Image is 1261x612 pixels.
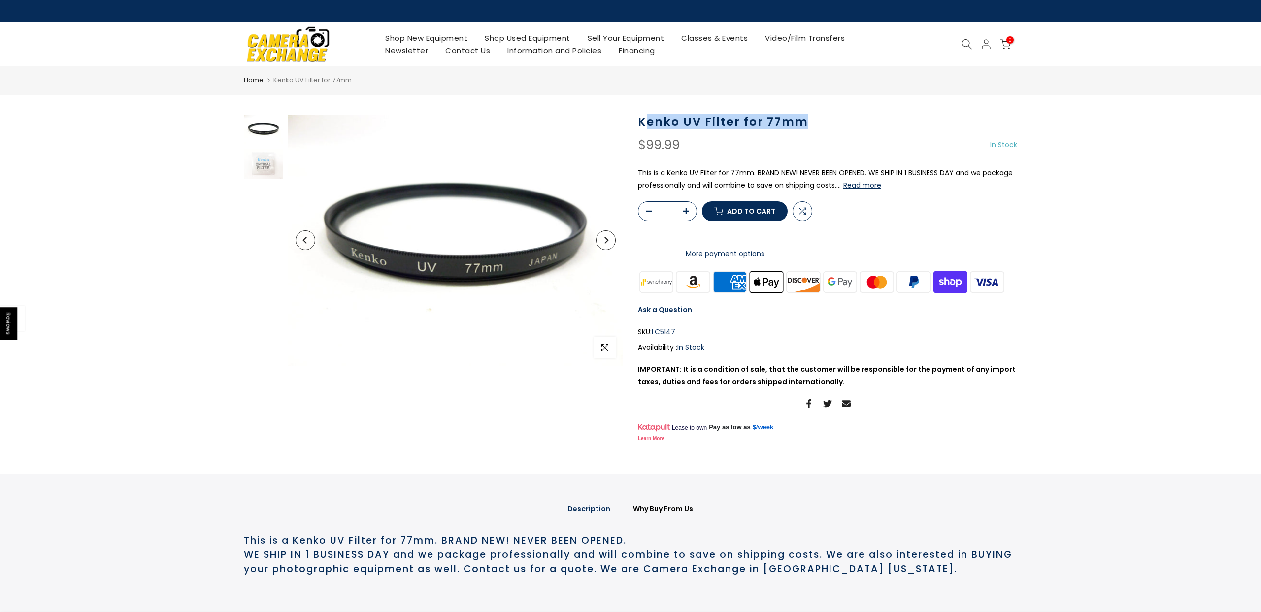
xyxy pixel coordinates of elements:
a: Home [244,75,264,85]
img: paypal [896,270,932,294]
span: Lease to own [672,424,707,432]
a: Shop Used Equipment [476,32,579,44]
div: Availability : [638,341,1017,354]
a: 0 [1000,39,1011,50]
a: Why Buy From Us [620,499,706,518]
div: SKU: [638,326,1017,338]
a: Description [555,499,623,518]
h1: WE SHIP IN 1 BUSINESS DAY and we package professionally and will combine to save on shipping cost... [244,548,1017,577]
span: Kenko UV Filter for 77mm [273,75,352,85]
a: More payment options [638,248,812,260]
a: Sell Your Equipment [579,32,673,44]
a: Information and Policies [499,44,610,57]
h1: Kenko UV Filter for 77mm [638,115,1017,129]
span: 0 [1006,36,1014,44]
img: discover [785,270,822,294]
span: In Stock [677,342,704,352]
img: google pay [822,270,859,294]
span: Add to cart [727,208,775,215]
a: Contact Us [437,44,499,57]
span: Pay as low as [709,423,751,432]
span: In Stock [990,140,1017,150]
a: Share on Twitter [823,398,832,410]
a: Classes & Events [673,32,757,44]
img: master [859,270,896,294]
a: Share on Facebook [804,398,813,410]
strong: IMPORTANT: It is a condition of sale, that the customer will be responsible for the payment of an... [638,364,1016,387]
img: synchrony [638,270,675,294]
img: apple pay [748,270,785,294]
span: LC5147 [652,326,675,338]
h1: This is a Kenko UV Filter for 77mm. BRAND NEW! NEVER BEEN OPENED. [244,533,1017,548]
img: Kenko UV Filter for 77mm Filters and Accessories Kenko LC5147 [244,115,283,144]
button: Add to cart [702,201,788,221]
img: Kenko UV Filter for 77mm Filters and Accessories Kenko LC5147 [288,115,623,366]
img: Kenko UV Filter for 77mm Filters and Accessories Kenko LC5147 [244,149,283,179]
a: Video/Film Transfers [757,32,854,44]
a: Share on Email [842,398,851,410]
button: Previous [296,230,315,250]
a: Newsletter [377,44,437,57]
img: american express [711,270,748,294]
button: Next [596,230,616,250]
button: Read more [843,181,881,190]
a: Ask a Question [638,305,692,315]
img: amazon payments [675,270,712,294]
a: $/week [753,423,774,432]
a: Shop New Equipment [377,32,476,44]
a: Learn More [638,436,664,441]
img: shopify pay [932,270,969,294]
p: This is a Kenko UV Filter for 77mm. BRAND NEW! NEVER BEEN OPENED. WE SHIP IN 1 BUSINESS DAY and w... [638,167,1017,192]
a: Financing [610,44,664,57]
div: $99.99 [638,139,680,152]
img: visa [969,270,1006,294]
